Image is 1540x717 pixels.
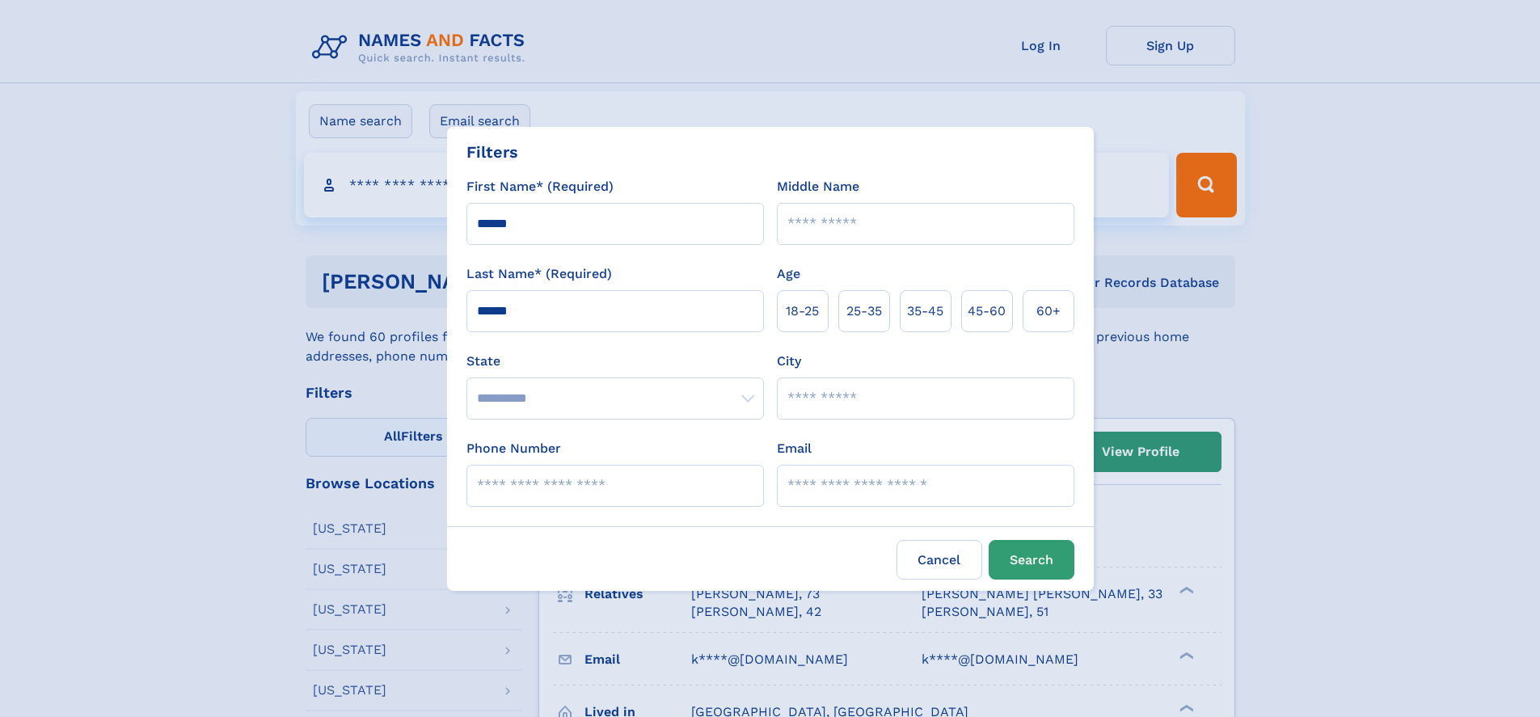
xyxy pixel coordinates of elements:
button: Search [989,540,1074,580]
label: Last Name* (Required) [466,264,612,284]
span: 60+ [1036,302,1061,321]
label: Email [777,439,812,458]
label: State [466,352,764,371]
label: Phone Number [466,439,561,458]
label: Cancel [897,540,982,580]
label: Middle Name [777,177,859,196]
span: 45‑60 [968,302,1006,321]
span: 25‑35 [846,302,882,321]
span: 35‑45 [907,302,943,321]
label: City [777,352,801,371]
span: 18‑25 [786,302,819,321]
label: Age [777,264,800,284]
div: Filters [466,140,518,164]
label: First Name* (Required) [466,177,614,196]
